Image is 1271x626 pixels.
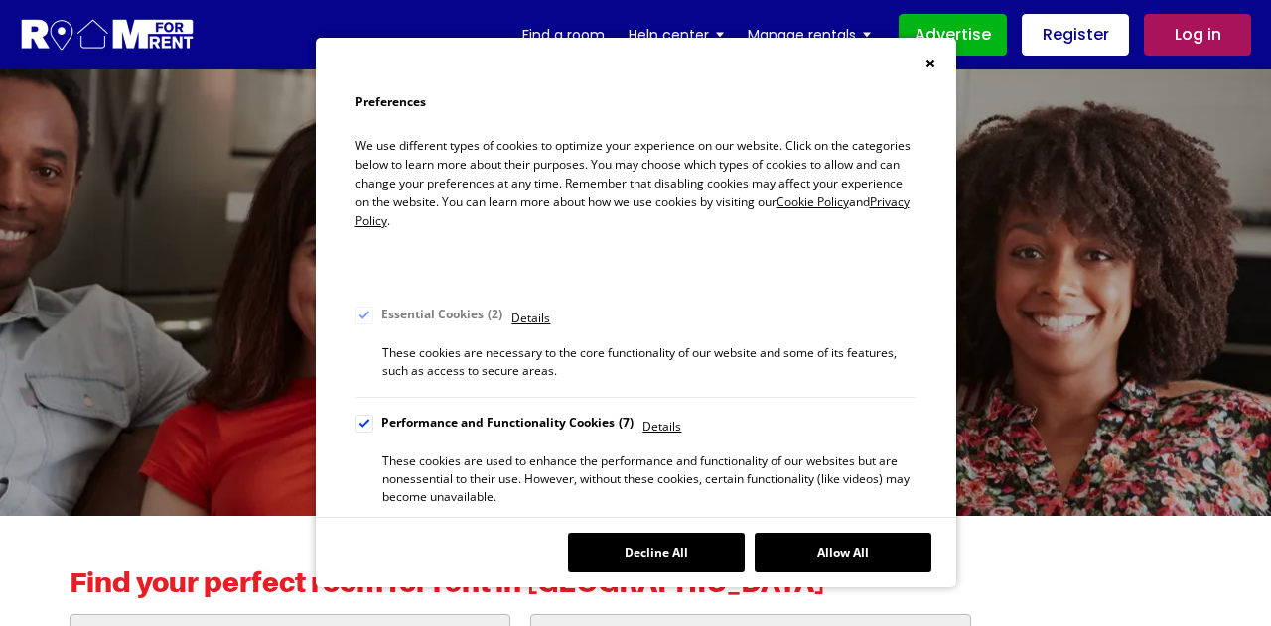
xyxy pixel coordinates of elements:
div: Essential Cookies [381,308,503,321]
button: Decline All [568,533,745,572]
span: Details [511,312,550,325]
p: We use different types of cookies to optimize your experience on our website. Click on the catego... [355,136,917,260]
span: Cookie Policy [777,193,849,210]
div: These cookies are used to enhance the performance and functionality of our websites but are nones... [382,452,917,506]
div: These cookies are necessary to the core functionality of our website and some of its features, su... [382,344,917,380]
h2: Preferences [355,89,917,115]
span: Privacy Policy [355,193,910,229]
div: 2 [488,308,502,321]
button: Allow All [755,533,931,572]
button: Close [919,53,941,73]
div: Cookie Consent Preferences [316,38,956,586]
div: Performance and Functionality Cookies [381,416,635,430]
span: Details [642,420,681,434]
div: 7 [619,416,634,430]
